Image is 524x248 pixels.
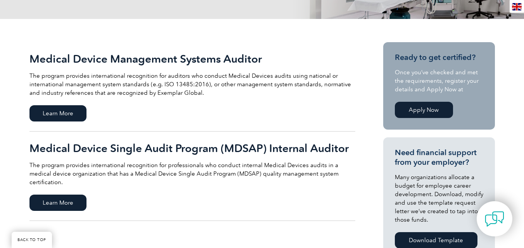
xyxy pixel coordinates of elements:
[512,3,522,10] img: en
[29,72,355,97] p: The program provides international recognition for auditors who conduct Medical Devices audits us...
[29,42,355,132] a: Medical Device Management Systems Auditor The program provides international recognition for audi...
[395,53,483,62] h3: Ready to get certified?
[29,105,86,121] span: Learn More
[485,209,504,229] img: contact-chat.png
[29,142,355,154] h2: Medical Device Single Audit Program (MDSAP) Internal Auditor
[29,161,355,186] p: The program provides international recognition for professionals who conduct internal Medical Dev...
[29,53,355,65] h2: Medical Device Management Systems Auditor
[12,232,52,248] a: BACK TO TOP
[29,195,86,211] span: Learn More
[395,68,483,94] p: Once you’ve checked and met the requirements, register your details and Apply Now at
[395,148,483,167] h3: Need financial support from your employer?
[395,102,453,118] a: Apply Now
[395,173,483,224] p: Many organizations allocate a budget for employee career development. Download, modify and use th...
[29,132,355,221] a: Medical Device Single Audit Program (MDSAP) Internal Auditor The program provides international r...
